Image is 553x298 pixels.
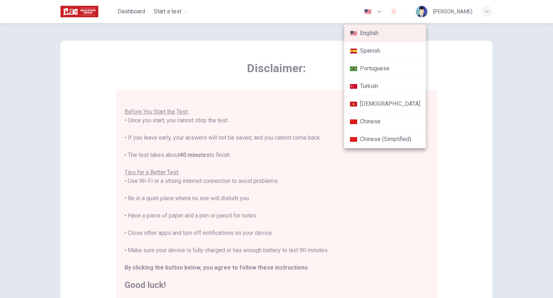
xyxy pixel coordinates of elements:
[344,42,426,60] li: Spanish
[344,95,426,113] li: [DEMOGRAPHIC_DATA]
[344,113,426,131] li: Chinese
[350,137,357,142] img: zh-CN
[344,131,426,148] li: Chinese (Simplified)
[350,84,357,89] img: tr
[344,78,426,95] li: Turkish
[350,48,357,54] img: es
[344,60,426,78] li: Portuguese
[344,25,426,42] li: English
[350,101,357,107] img: vi
[350,119,357,124] img: zh
[350,31,357,36] img: en
[350,66,357,71] img: pt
